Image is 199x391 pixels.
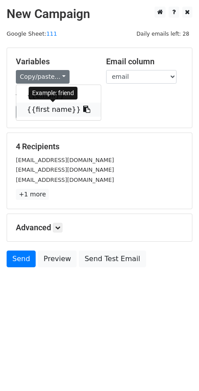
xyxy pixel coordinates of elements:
[16,166,114,173] small: [EMAIL_ADDRESS][DOMAIN_NAME]
[16,223,183,232] h5: Advanced
[38,251,77,267] a: Preview
[16,177,114,183] small: [EMAIL_ADDRESS][DOMAIN_NAME]
[46,30,57,37] a: 111
[16,57,93,66] h5: Variables
[16,157,114,163] small: [EMAIL_ADDRESS][DOMAIN_NAME]
[79,251,146,267] a: Send Test Email
[7,30,57,37] small: Google Sheet:
[106,57,183,66] h5: Email column
[7,7,192,22] h2: New Campaign
[7,251,36,267] a: Send
[133,29,192,39] span: Daily emails left: 28
[16,103,101,117] a: {{first name}}
[16,189,49,200] a: +1 more
[16,89,101,103] a: {{email}}
[155,349,199,391] iframe: Chat Widget
[133,30,192,37] a: Daily emails left: 28
[16,142,183,151] h5: 4 Recipients
[29,87,77,100] div: Example: friend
